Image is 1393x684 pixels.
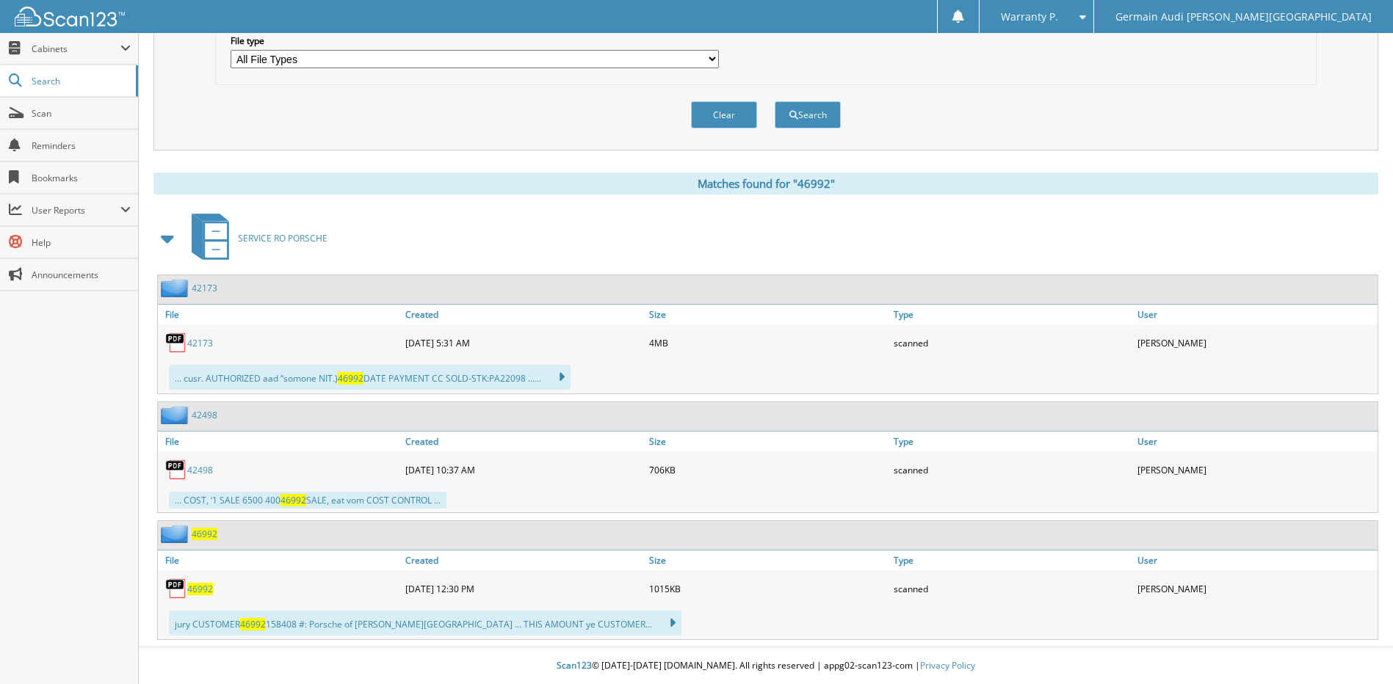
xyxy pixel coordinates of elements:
div: scanned [890,455,1134,484]
span: SERVICE RO PORSCHE [238,232,328,244]
a: Type [890,550,1134,570]
span: User Reports [32,204,120,217]
a: 42173 [187,337,213,349]
span: Reminders [32,139,131,152]
span: Cabinets [32,43,120,55]
div: 4MB [645,328,889,357]
img: PDF.png [165,332,187,354]
button: Search [775,101,841,128]
a: Created [402,432,645,451]
span: Germain Audi [PERSON_NAME][GEOGRAPHIC_DATA] [1115,12,1372,21]
img: folder2.png [161,525,192,543]
span: 46992 [338,372,363,385]
div: jury CUSTOMER 158408 #: Porsche of [PERSON_NAME][GEOGRAPHIC_DATA] ... THIS AMOUNT ye CUSTOMER... [169,611,681,636]
a: Type [890,432,1134,451]
span: Bookmarks [32,172,131,184]
a: 42173 [192,282,217,294]
span: Scan123 [557,659,592,672]
a: SERVICE RO PORSCHE [183,209,328,267]
div: scanned [890,328,1134,357]
a: User [1134,550,1378,570]
a: 46992 [187,583,213,595]
button: Clear [691,101,757,128]
a: File [158,305,402,324]
label: File type [231,34,719,47]
a: User [1134,305,1378,324]
div: 706KB [645,455,889,484]
img: PDF.png [165,578,187,600]
span: Warranty P. [1001,12,1058,21]
div: ... COST, ‘1 SALE 6500 400 SALE, eat vom COST CONTROL ... [169,492,446,509]
a: 42498 [192,409,217,421]
a: User [1134,432,1378,451]
div: scanned [890,574,1134,603]
a: File [158,550,402,570]
span: Announcements [32,269,131,281]
div: 1015KB [645,574,889,603]
span: Help [32,236,131,249]
a: File [158,432,402,451]
a: Size [645,432,889,451]
img: folder2.png [161,279,192,297]
a: Privacy Policy [920,659,975,672]
div: [DATE] 5:31 AM [402,328,645,357]
span: Search [32,75,129,87]
a: Size [645,550,889,570]
div: [DATE] 10:37 AM [402,455,645,484]
a: 42498 [187,464,213,476]
img: folder2.png [161,406,192,424]
a: Created [402,550,645,570]
span: 46992 [281,494,306,506]
a: Type [890,305,1134,324]
span: Scan [32,107,131,120]
span: 46992 [240,618,266,630]
div: [DATE] 12:30 PM [402,574,645,603]
iframe: Chat Widget [1320,614,1393,684]
div: [PERSON_NAME] [1134,455,1378,484]
img: PDF.png [165,459,187,481]
a: Size [645,305,889,324]
div: [PERSON_NAME] [1134,574,1378,603]
img: scan123-logo-white.svg [15,7,125,26]
div: ... cusr. AUTHORIZED aad “somone NIT.) DATE PAYMENT CC SOLD-STK:PA22098 ...... [169,365,571,390]
a: 46992 [192,528,217,540]
div: © [DATE]-[DATE] [DOMAIN_NAME]. All rights reserved | appg02-scan123-com | [139,648,1393,684]
div: Matches found for "46992" [153,172,1378,194]
div: [PERSON_NAME] [1134,328,1378,357]
a: Created [402,305,645,324]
